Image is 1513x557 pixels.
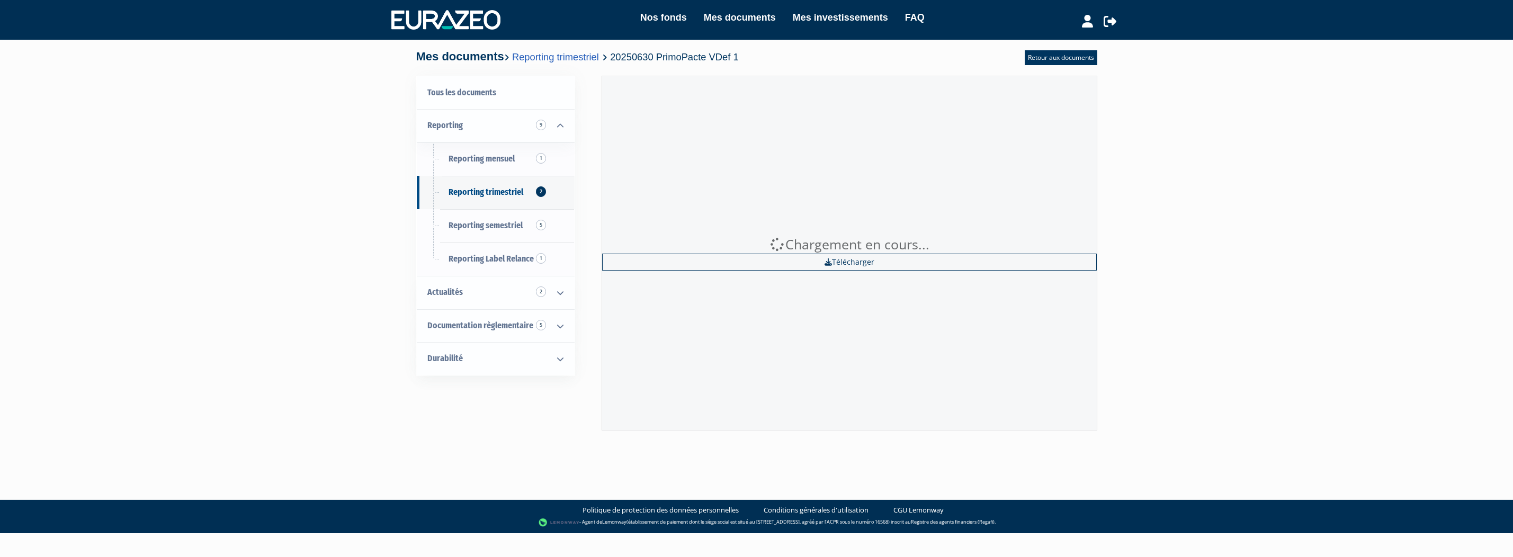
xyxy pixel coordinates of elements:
a: Documentation règlementaire 5 [417,309,575,343]
a: Conditions générales d'utilisation [764,505,869,515]
h4: Mes documents [416,50,739,63]
div: Chargement en cours... [602,235,1097,254]
span: Reporting Label Relance [449,254,534,264]
a: Reporting Label Relance1 [417,242,575,276]
span: Reporting mensuel [449,154,515,164]
a: Actualités 2 [417,276,575,309]
a: Reporting trimestriel2 [417,176,575,209]
span: 1 [536,253,546,264]
a: Mes investissements [793,10,888,25]
img: logo-lemonway.png [539,517,579,528]
span: Reporting trimestriel [449,187,523,197]
a: Tous les documents [417,76,575,110]
span: 1 [536,153,546,164]
img: 1732889491-logotype_eurazeo_blanc_rvb.png [391,10,500,29]
span: 5 [536,320,546,330]
span: 20250630 PrimoPacte VDef 1 [610,51,739,62]
a: Reporting 9 [417,109,575,142]
div: - Agent de (établissement de paiement dont le siège social est situé au [STREET_ADDRESS], agréé p... [11,517,1502,528]
a: CGU Lemonway [893,505,944,515]
a: Registre des agents financiers (Regafi) [911,518,995,525]
span: Actualités [427,287,463,297]
span: 2 [536,186,546,197]
span: Reporting [427,120,463,130]
span: Documentation règlementaire [427,320,533,330]
span: 2 [536,286,546,297]
a: FAQ [905,10,925,25]
span: Durabilité [427,353,463,363]
a: Lemonway [602,518,626,525]
a: Politique de protection des données personnelles [583,505,739,515]
span: 9 [536,120,546,130]
span: Reporting semestriel [449,220,523,230]
span: 5 [536,220,546,230]
a: Durabilité [417,342,575,375]
a: Nos fonds [640,10,687,25]
a: Télécharger [602,254,1097,271]
a: Reporting semestriel5 [417,209,575,242]
a: Retour aux documents [1025,50,1097,65]
a: Reporting mensuel1 [417,142,575,176]
a: Mes documents [704,10,776,25]
a: Reporting trimestriel [512,51,599,62]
